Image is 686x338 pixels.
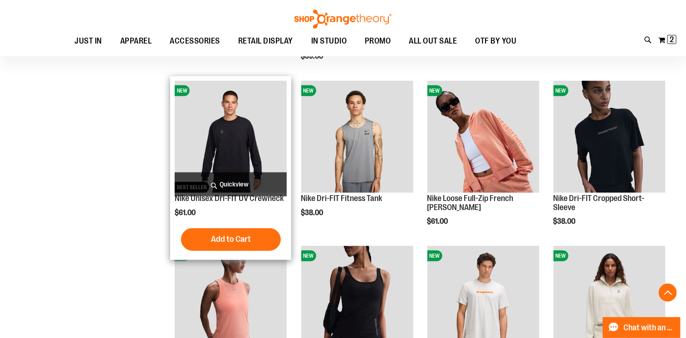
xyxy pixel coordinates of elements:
span: APPAREL [120,31,152,51]
a: Nike Unisex Dri-FIT UV Crewneck [175,194,284,203]
span: NEW [427,250,442,261]
span: $39.00 [301,52,325,60]
a: Nike Dri-FIT Cropped Short-Sleeve [554,194,645,212]
span: NEW [554,85,568,96]
span: Add to Cart [211,234,251,244]
a: Nike Unisex Dri-FIT UV CrewneckNEWBEST SELLER [175,81,287,194]
span: $61.00 [175,209,197,217]
a: Nike Dri-FIT Cropped Short-SleeveNEW [554,81,666,194]
a: Nike Dri-FIT Fitness Tank [301,194,382,203]
span: Chat with an Expert [624,323,675,332]
span: $61.00 [427,217,450,225]
span: JUST IN [74,31,102,51]
span: ALL OUT SALE [409,31,457,51]
img: Nike Dri-FIT Fitness Tank [301,81,413,193]
img: Nike Unisex Dri-FIT UV Crewneck [175,81,287,193]
span: ACCESSORIES [170,31,220,51]
img: Nike Loose Full-Zip French Terry Hoodie [427,81,539,193]
button: Add to Cart [181,228,281,251]
div: product [549,76,670,249]
img: Shop Orangetheory [293,10,393,29]
span: RETAIL DISPLAY [238,31,293,51]
span: NEW [301,85,316,96]
button: Chat with an Expert [603,317,681,338]
span: NEW [427,85,442,96]
button: Back To Top [659,284,677,302]
a: Nike Loose Full-Zip French [PERSON_NAME] [427,194,514,212]
span: NEW [554,250,568,261]
div: product [297,76,418,240]
span: NEW [301,250,316,261]
span: PROMO [365,31,391,51]
div: product [170,76,291,260]
span: OTF BY YOU [475,31,517,51]
span: 2 [670,35,674,44]
div: product [423,76,544,249]
span: IN STUDIO [311,31,347,51]
span: $38.00 [554,217,577,225]
img: Nike Dri-FIT Cropped Short-Sleeve [554,81,666,193]
a: Nike Dri-FIT Fitness TankNEW [301,81,413,194]
span: NEW [175,85,190,96]
a: Quickview [175,172,287,196]
a: Nike Loose Full-Zip French Terry HoodieNEW [427,81,539,194]
span: $38.00 [301,209,325,217]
